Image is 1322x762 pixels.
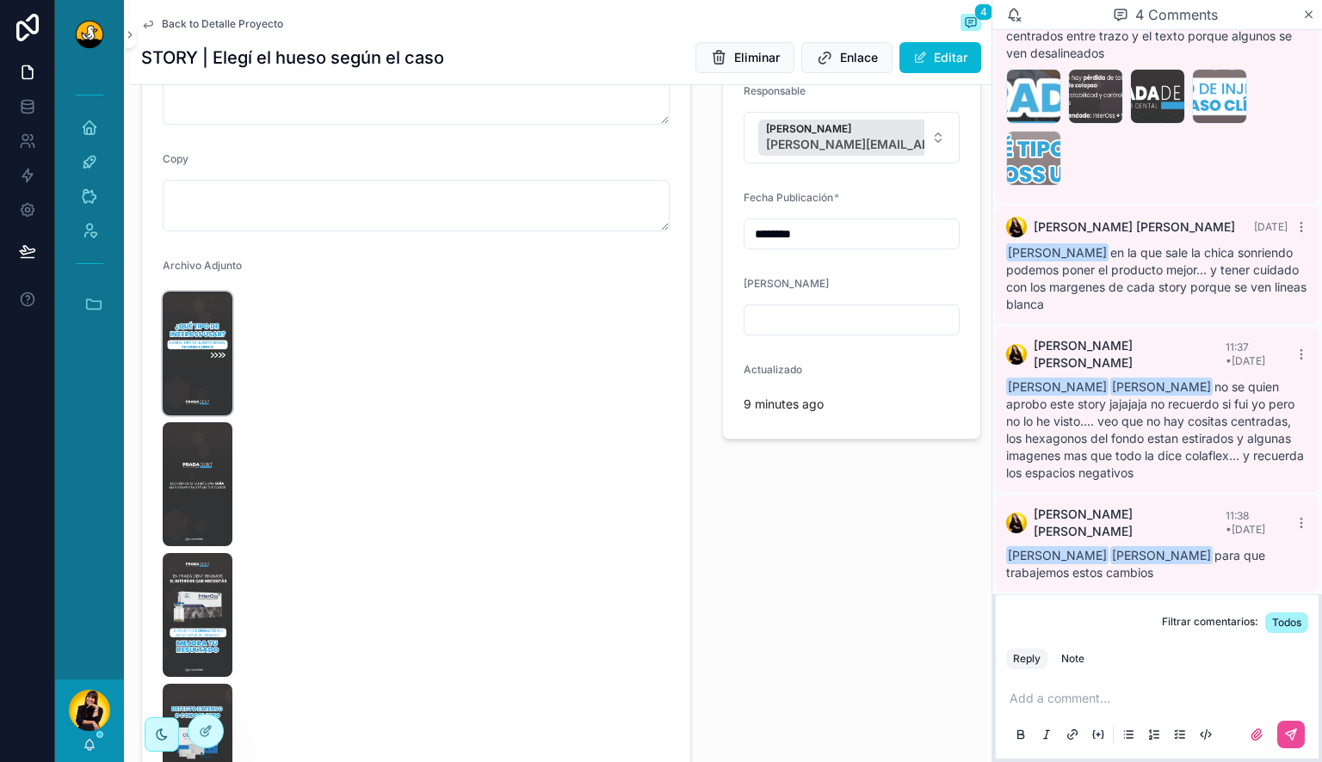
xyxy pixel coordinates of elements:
[744,396,824,413] p: 9 minutes ago
[76,21,103,48] img: App logo
[1110,378,1213,396] span: [PERSON_NAME]
[1054,648,1091,669] button: Note
[163,152,188,165] span: Copy
[1254,220,1288,233] span: [DATE]
[1265,612,1308,633] button: Todos
[1034,337,1226,372] span: [PERSON_NAME] [PERSON_NAME]
[163,259,242,272] span: Archivo Adjunto
[1006,378,1109,396] span: [PERSON_NAME]
[961,14,981,34] button: 4
[1110,546,1213,564] span: [PERSON_NAME]
[162,17,283,31] span: Back to Detalle Proyecto
[1034,218,1235,236] span: [PERSON_NAME] [PERSON_NAME]
[1162,615,1258,633] span: Filtrar comentarios:
[141,17,283,31] a: Back to Detalle Proyecto
[744,363,802,376] span: Actualizado
[55,69,124,353] div: scrollable content
[1034,506,1226,540] span: [PERSON_NAME] [PERSON_NAME]
[1061,652,1084,666] div: Note
[1135,4,1218,25] span: 4 Comments
[1226,509,1265,536] span: 11:38 • [DATE]
[141,46,444,70] h1: STORY | Elegí el hueso según el caso
[1006,243,1109,261] span: [PERSON_NAME]
[766,136,1041,153] span: [PERSON_NAME][EMAIL_ADDRESS][DOMAIN_NAME]
[163,422,232,546] img: STORY---Elegí-el-hueso-según-el-caso-06.jpg
[974,3,993,21] span: 4
[744,84,806,97] span: Responsable
[840,49,878,66] span: Enlace
[163,553,232,677] img: STORY---Elegí-el-hueso-según-el-caso-05.jpg
[801,42,893,73] button: Enlace
[758,120,1066,156] button: Unselect 30
[1006,548,1265,580] span: para que trabajemos estos cambios
[766,122,1041,136] span: [PERSON_NAME]
[1006,379,1304,480] span: no se quien aprobo este story jajajaja no recuerdo si fui yo pero no lo he visto.... veo que no h...
[1006,245,1307,311] span: en la que sale la chica sonriendo podemos poner el producto mejor... y tener cuidado con los marg...
[744,191,833,204] span: Fecha Publicación
[1006,648,1047,669] button: Reply
[734,49,780,66] span: Eliminar
[1226,341,1265,367] span: 11:37 • [DATE]
[744,277,829,290] span: [PERSON_NAME]
[1006,546,1109,564] span: [PERSON_NAME]
[744,112,960,163] button: Select Button
[163,292,232,415] img: STORY---Elegí-el-hueso-según-el-caso_Mesa-de-trabajo-1.jpg
[899,42,981,73] button: Editar
[695,42,794,73] button: Eliminar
